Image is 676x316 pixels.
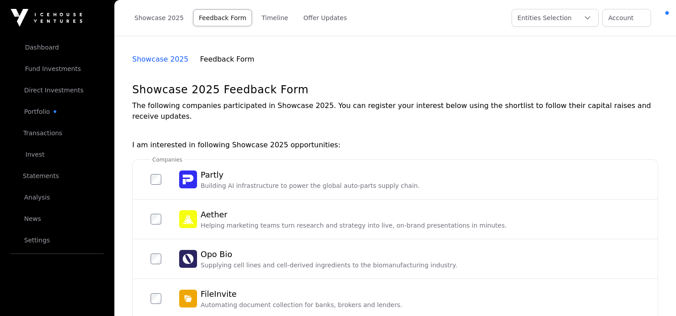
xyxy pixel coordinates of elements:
[201,300,402,309] p: Automating document collection for banks, brokers and lenders.
[11,9,82,27] img: Icehouse Ventures Logo
[193,9,252,26] a: Feedback Form
[7,209,107,229] a: News
[132,83,658,97] h1: Showcase 2025 Feedback Form
[7,37,107,57] a: Dashboard
[151,156,184,163] span: companies
[201,288,402,300] h2: FileInvite
[201,208,507,221] h2: Aether
[201,181,420,190] p: Building AI infrastructure to power the global auto-parts supply chain.
[7,123,107,143] a: Transactions
[151,214,161,225] input: AetherAetherHelping marketing teams turn research and strategy into live, on-brand presentations ...
[201,221,507,230] p: Helping marketing teams turn research and strategy into live, on-brand presentations in minutes.
[7,145,107,164] a: Invest
[151,174,161,185] input: PartlyPartlyBuilding AI infrastructure to power the global auto-parts supply chain.
[132,100,658,122] p: The following companies participated in Showcase 2025. You can register your interest below using...
[256,9,294,26] a: Timeline
[151,254,161,264] input: Opo BioOpo BioSupplying cell lines and cell-derived ingredients to the biomanufacturing industry.
[201,169,420,181] h2: Partly
[132,54,189,65] a: Showcase 2025
[298,9,353,26] a: Offer Updates
[179,210,197,228] img: Aether
[129,9,189,26] a: Showcase 2025
[201,261,457,270] p: Supplying cell lines and cell-derived ingredients to the biomanufacturing industry.
[151,293,161,304] input: FileInviteFileInviteAutomating document collection for banks, brokers and lenders.
[7,187,107,207] a: Analysis
[200,54,255,65] p: Feedback Form
[179,170,197,188] img: Partly
[179,250,197,268] img: Opo Bio
[7,166,107,186] a: Statements
[512,9,577,26] div: Entities Selection
[201,248,457,261] h2: Opo Bio
[7,230,107,250] a: Settings
[602,9,651,27] button: Account
[179,290,197,308] img: FileInvite
[7,80,107,100] a: Direct Investments
[7,102,107,121] a: Portfolio
[132,140,658,150] h2: I am interested in following Showcase 2025 opportunities:
[7,59,107,79] a: Fund Investments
